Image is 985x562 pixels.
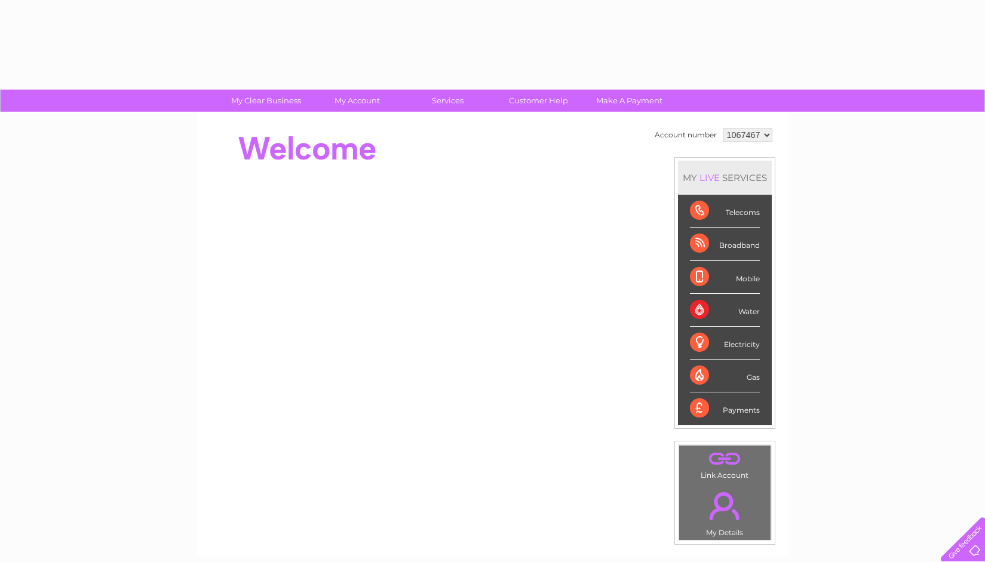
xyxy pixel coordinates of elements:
div: MY SERVICES [678,161,772,195]
div: Broadband [690,228,760,260]
a: . [682,485,768,527]
a: Make A Payment [580,90,679,112]
div: Electricity [690,327,760,360]
a: My Account [308,90,406,112]
td: My Details [679,482,771,540]
a: Customer Help [489,90,588,112]
div: Water [690,294,760,327]
div: LIVE [697,172,722,183]
div: Mobile [690,261,760,294]
a: Services [398,90,497,112]
a: My Clear Business [217,90,315,112]
div: Payments [690,392,760,425]
td: Link Account [679,445,771,483]
a: . [682,449,768,469]
td: Account number [652,125,720,145]
div: Telecoms [690,195,760,228]
div: Gas [690,360,760,392]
